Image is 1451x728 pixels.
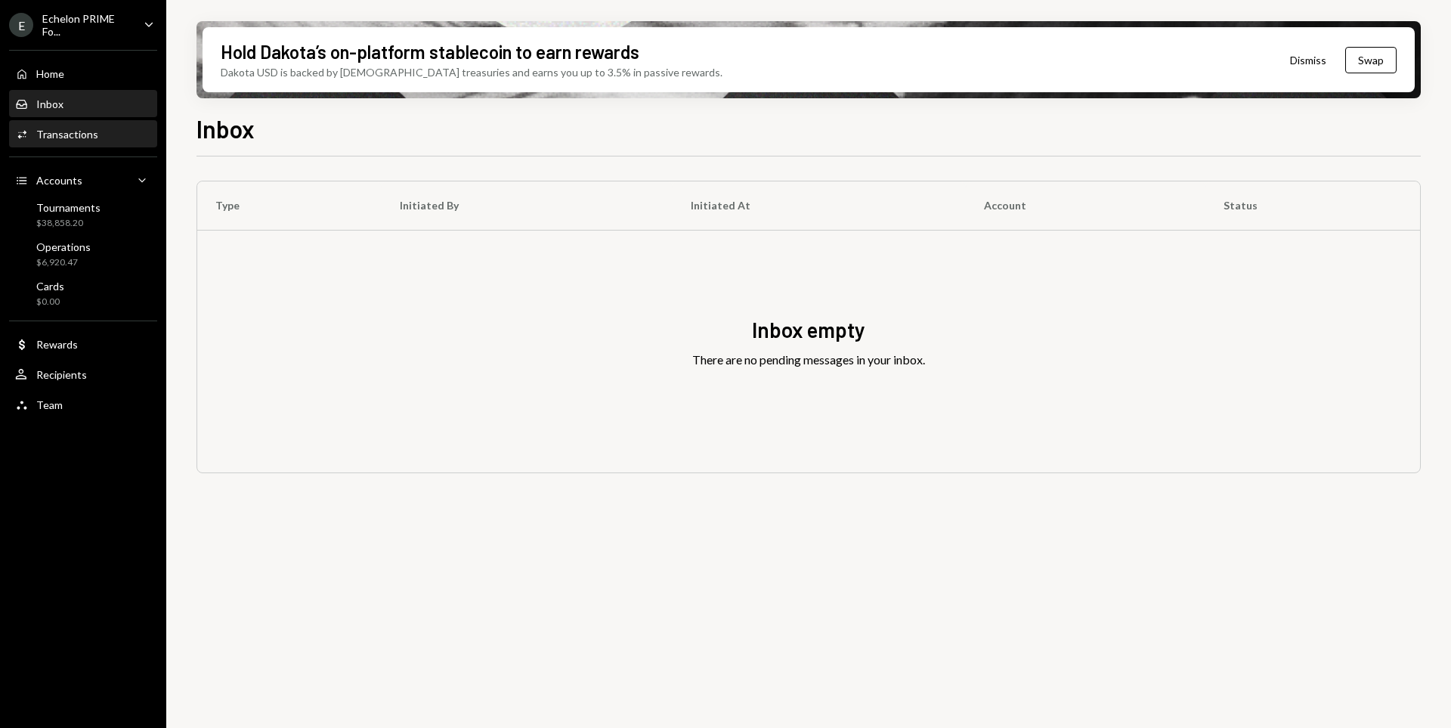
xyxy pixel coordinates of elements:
div: Team [36,398,63,411]
a: Transactions [9,120,157,147]
a: Team [9,391,157,418]
a: Home [9,60,157,87]
th: Initiated By [382,181,673,230]
div: Cards [36,280,64,293]
div: Inbox [36,98,63,110]
div: $38,858.20 [36,217,101,230]
div: $6,920.47 [36,256,91,269]
div: Home [36,67,64,80]
div: Rewards [36,338,78,351]
button: Swap [1345,47,1397,73]
div: $0.00 [36,296,64,308]
th: Type [197,181,382,230]
div: Echelon PRIME Fo... [42,12,131,38]
div: Hold Dakota’s on-platform stablecoin to earn rewards [221,39,639,64]
a: Operations$6,920.47 [9,236,157,272]
div: Accounts [36,174,82,187]
a: Inbox [9,90,157,117]
a: Accounts [9,166,157,194]
a: Recipients [9,361,157,388]
div: E [9,13,33,37]
h1: Inbox [196,113,255,144]
div: Operations [36,240,91,253]
div: Inbox empty [752,315,865,345]
th: Account [966,181,1205,230]
a: Tournaments$38,858.20 [9,197,157,233]
a: Cards$0.00 [9,275,157,311]
th: Initiated At [673,181,966,230]
button: Dismiss [1271,42,1345,78]
a: Rewards [9,330,157,358]
div: There are no pending messages in your inbox. [692,351,925,369]
div: Transactions [36,128,98,141]
div: Dakota USD is backed by [DEMOGRAPHIC_DATA] treasuries and earns you up to 3.5% in passive rewards. [221,64,722,80]
th: Status [1205,181,1420,230]
div: Tournaments [36,201,101,214]
div: Recipients [36,368,87,381]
